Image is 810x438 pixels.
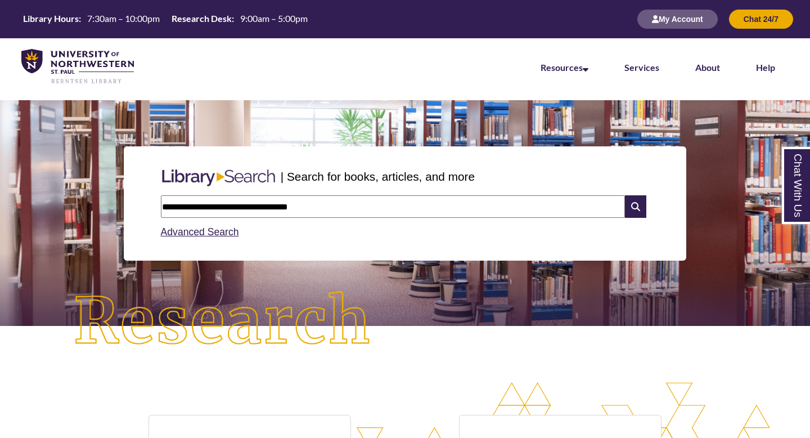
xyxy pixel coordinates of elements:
[637,10,718,29] button: My Account
[729,10,793,29] button: Chat 24/7
[240,13,308,24] span: 9:00am – 5:00pm
[161,226,239,238] a: Advanced Search
[156,165,281,191] img: Libary Search
[19,12,312,25] table: Hours Today
[695,62,720,73] a: About
[637,14,718,24] a: My Account
[21,49,134,84] img: UNWSP Library Logo
[625,195,646,218] i: Search
[19,12,83,25] th: Library Hours:
[87,13,160,24] span: 7:30am – 10:00pm
[729,14,793,24] a: Chat 24/7
[19,12,312,26] a: Hours Today
[624,62,659,73] a: Services
[40,258,405,385] img: Research
[281,168,475,185] p: | Search for books, articles, and more
[756,62,775,73] a: Help
[541,62,588,73] a: Resources
[167,12,236,25] th: Research Desk:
